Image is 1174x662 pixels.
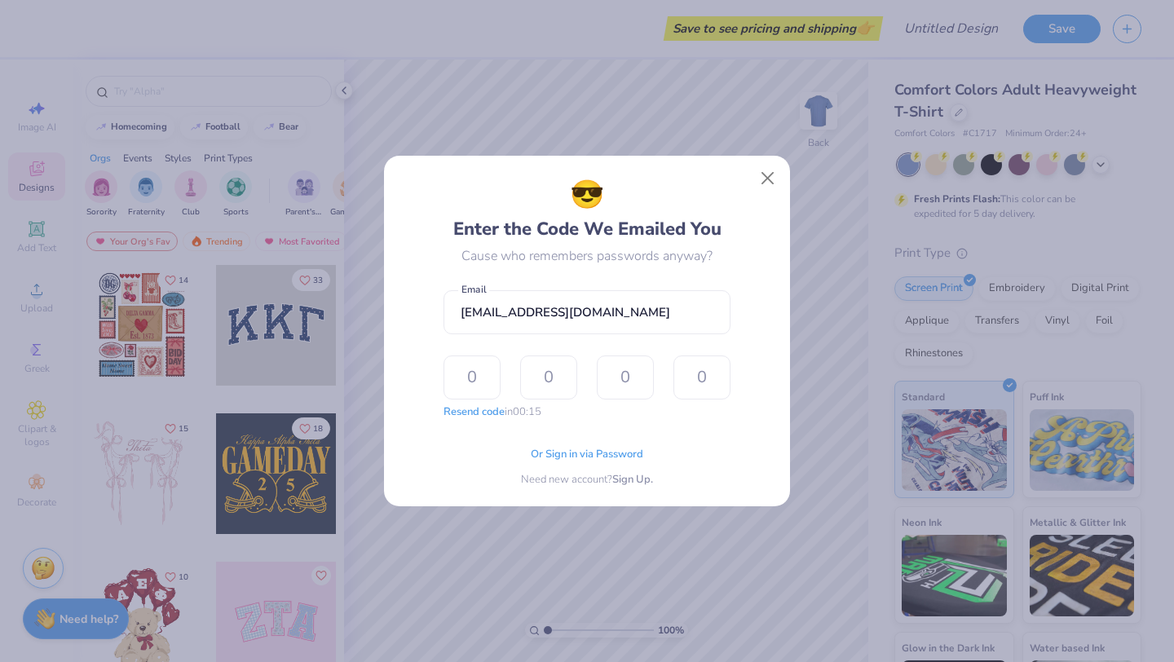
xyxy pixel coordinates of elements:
[453,174,722,243] div: Enter the Code We Emailed You
[444,404,505,421] button: Resend code
[444,355,501,399] input: 0
[597,355,654,399] input: 0
[612,472,653,488] span: Sign Up.
[673,355,730,399] input: 0
[531,447,643,463] span: Or Sign in via Password
[521,472,653,488] div: Need new account?
[753,163,783,194] button: Close
[570,174,604,216] span: 😎
[444,404,541,421] div: in 00:15
[461,246,713,266] div: Cause who remembers passwords anyway?
[520,355,577,399] input: 0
